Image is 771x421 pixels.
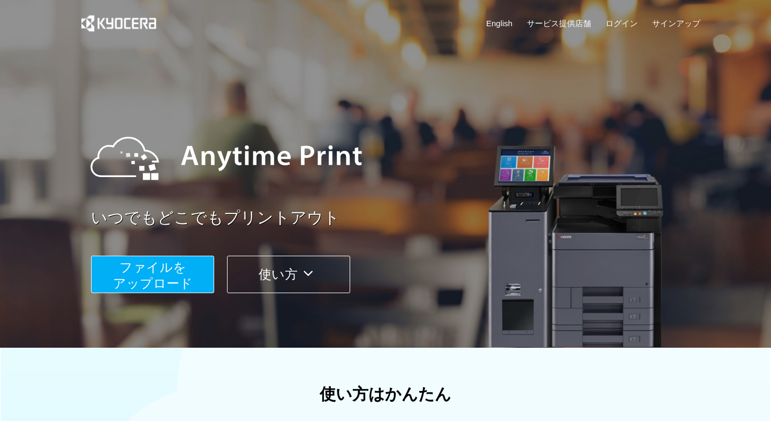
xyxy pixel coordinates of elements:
button: 使い方 [227,256,350,293]
a: サービス提供店舗 [527,18,591,29]
span: ファイルを ​​アップロード [113,260,193,290]
button: ファイルを​​アップロード [91,256,214,293]
a: ログイン [606,18,638,29]
a: いつでもどこでもプリントアウト [91,206,707,229]
a: English [486,18,512,29]
a: サインアップ [652,18,700,29]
